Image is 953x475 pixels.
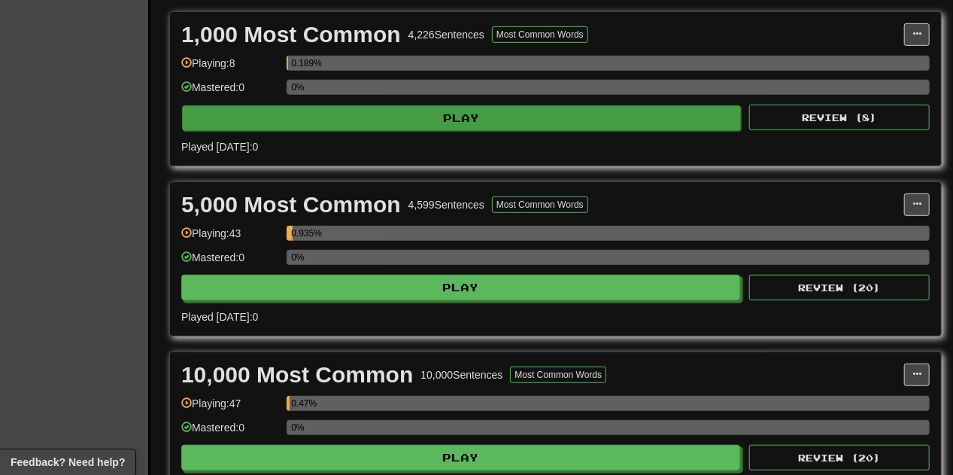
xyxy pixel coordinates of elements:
div: 4,599 Sentences [408,197,484,212]
button: Most Common Words [492,196,588,213]
div: Mastered: 0 [181,80,279,105]
div: 10,000 Sentences [420,367,502,382]
button: Most Common Words [510,367,606,383]
button: Review (20) [749,445,930,470]
div: 1,000 Most Common [181,23,401,46]
div: Mastered: 0 [181,420,279,445]
div: 5,000 Most Common [181,193,401,216]
span: Open feedback widget [11,455,125,470]
div: 0.935% [291,226,293,241]
div: Mastered: 0 [181,250,279,275]
button: Most Common Words [492,26,588,43]
span: Played [DATE]: 0 [181,311,258,323]
div: Playing: 8 [181,56,279,81]
div: 4,226 Sentences [408,27,484,42]
button: Play [181,445,740,470]
span: Played [DATE]: 0 [181,141,258,153]
button: Review (8) [749,105,930,130]
div: Playing: 47 [181,396,279,421]
div: Playing: 43 [181,226,279,251]
button: Play [181,275,740,300]
div: 10,000 Most Common [181,364,413,386]
button: Play [182,105,741,131]
button: Review (20) [749,275,930,300]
